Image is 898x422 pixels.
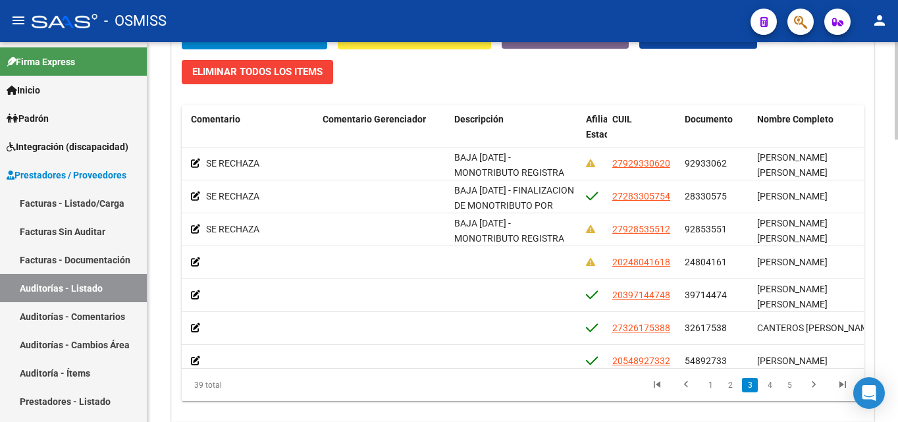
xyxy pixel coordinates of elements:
span: Comentario Gerenciador [323,114,426,124]
span: 27929330620 [612,158,670,169]
span: 20248041618 [612,257,670,267]
datatable-header-cell: Afiliado Estado [581,105,607,163]
span: BAJA [DATE] - MONOTRIBUTO REGISTRA ALTA EN CATEGORÍA (A) QUE NO CORRESPONDE CON LA OBRA SOCIAL. N... [454,152,574,253]
button: Eliminar Todos los Items [182,60,333,84]
span: SE RECHAZA [206,224,259,234]
datatable-header-cell: CUIL [607,105,679,163]
div: 39 total [182,369,316,402]
li: page 4 [760,374,779,396]
span: SE RECHAZA [206,158,259,169]
span: Nombre Completo [757,114,833,124]
span: Padrón [7,111,49,126]
datatable-header-cell: Documento [679,105,752,163]
span: - OSMISS [104,7,167,36]
span: [PERSON_NAME] [757,356,828,366]
span: SE RECHAZA [206,191,259,201]
a: 5 [781,378,797,392]
li: page 2 [720,374,740,396]
li: page 5 [779,374,799,396]
span: 54892733 [685,356,727,366]
span: 20397144748 [612,290,670,300]
span: 20548927332 [612,356,670,366]
span: Descripción [454,114,504,124]
a: go to previous page [673,378,699,392]
span: [PERSON_NAME] [PERSON_NAME] [757,152,828,178]
span: Eliminar Todos los Items [192,66,323,78]
span: 92933062 [685,158,727,169]
a: 2 [722,378,738,392]
datatable-header-cell: Comentario Gerenciador [317,105,449,163]
span: [PERSON_NAME] [757,191,828,201]
a: 3 [742,378,758,392]
a: go to last page [830,378,855,392]
span: CANTEROS [PERSON_NAME] [757,323,876,333]
a: 1 [702,378,718,392]
span: Documento [685,114,733,124]
a: go to next page [801,378,826,392]
span: Integración (discapacidad) [7,140,128,154]
span: Prestadores / Proveedores [7,168,126,182]
span: [PERSON_NAME] [PERSON_NAME] [757,218,828,244]
span: 92853551 [685,224,727,234]
div: Open Intercom Messenger [853,377,885,409]
span: Firma Express [7,55,75,69]
span: 24804161 [685,257,727,267]
datatable-header-cell: Descripción [449,105,581,163]
span: 32617538 [685,323,727,333]
span: 27283305754 [612,191,670,201]
span: 27928535512 [612,224,670,234]
span: Inicio [7,83,40,97]
a: go to first page [645,378,670,392]
datatable-header-cell: Nombre Completo [752,105,884,163]
span: Exportar Items [650,31,747,43]
span: 28330575 [685,191,727,201]
a: 4 [762,378,778,392]
li: page 3 [740,374,760,396]
span: BAJA [DATE] - FINALIZACION DE MONOTRIBUTO POR CESE DE ACTIVIDADES [454,185,574,226]
datatable-header-cell: Comentario [186,105,317,163]
span: Comentario [191,114,240,124]
span: [PERSON_NAME] [PERSON_NAME] [757,284,828,309]
mat-icon: menu [11,13,26,28]
span: Afiliado Estado [586,114,619,140]
span: 39714474 [685,290,727,300]
li: page 1 [700,374,720,396]
span: 27326175388 [612,323,670,333]
span: CUIL [612,114,632,124]
span: [PERSON_NAME] [757,257,828,267]
span: BAJA [DATE] - MONOTRIBUTO REGISTRA ALTA EN CATEGORÍA (A) QUE NO CORRESPONDE CON LA OBRA SOCIAL. N... [454,218,574,319]
mat-icon: person [872,13,887,28]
